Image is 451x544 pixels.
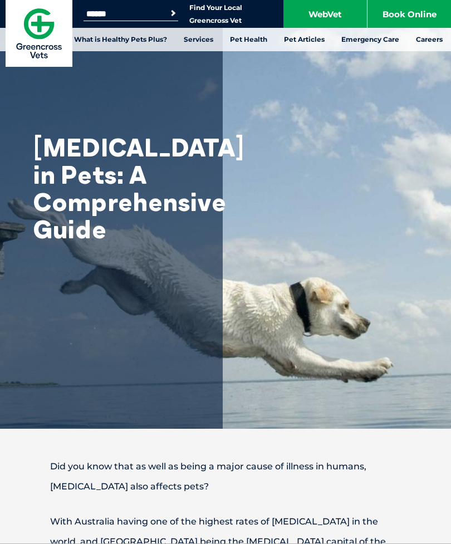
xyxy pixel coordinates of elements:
a: Careers [408,28,451,51]
button: Search [168,8,179,19]
a: What is Healthy Pets Plus? [66,28,175,51]
a: Pet Articles [276,28,333,51]
span: Did you know that as well as being a major cause of illness in humans, [MEDICAL_DATA] also affect... [50,461,366,492]
a: Find Your Local Greencross Vet [189,3,242,25]
a: Services [175,28,222,51]
a: Emergency Care [333,28,408,51]
a: Pet Health [222,28,276,51]
h1: [MEDICAL_DATA] in Pets: A Comprehensive Guide [33,134,212,243]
